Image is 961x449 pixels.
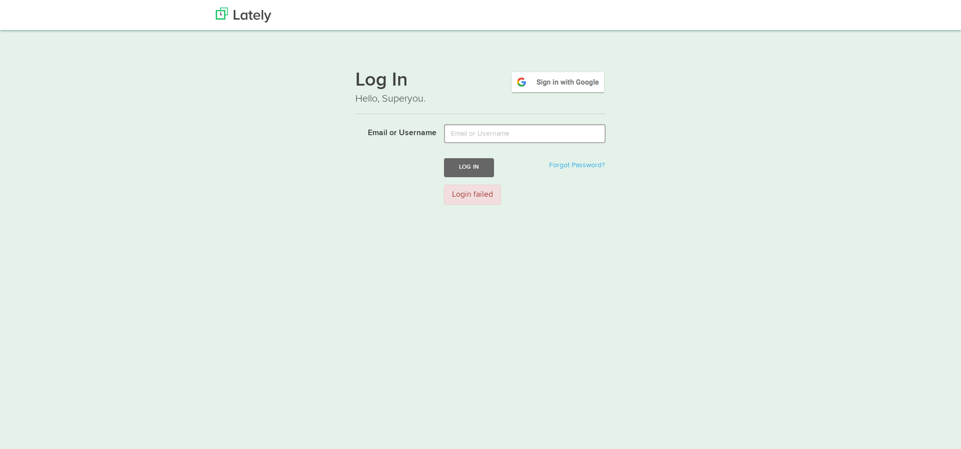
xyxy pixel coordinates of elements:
[444,158,494,177] button: Log In
[444,124,606,143] input: Email or Username
[444,185,501,205] div: Login failed
[355,71,606,92] h1: Log In
[549,162,605,169] a: Forgot Password?
[355,92,606,106] p: Hello, Superyou.
[348,124,436,139] label: Email or Username
[510,71,606,94] img: google-signin.png
[216,8,271,23] img: Lately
